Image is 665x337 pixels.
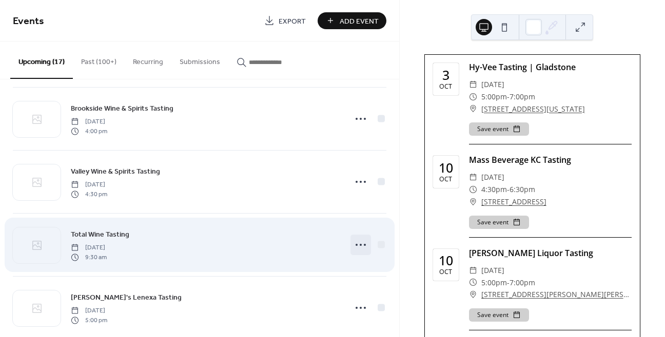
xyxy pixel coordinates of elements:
[10,41,73,79] button: Upcoming (17)
[73,41,125,78] button: Past (100+)
[71,165,160,177] a: Valley Wine & Spirits Tasting
[71,228,129,240] a: Total Wine Tasting
[71,103,173,114] span: Brookside Wine & Spirits Tasting
[71,127,107,136] span: 4:00 pm
[481,78,504,91] span: [DATE]
[481,196,546,208] a: [STREET_ADDRESS]
[469,308,529,322] button: Save event
[469,288,477,301] div: ​
[13,11,44,31] span: Events
[469,171,477,183] div: ​
[481,277,507,289] span: 5:00pm
[71,166,160,177] span: Valley Wine & Spirits Tasting
[71,292,182,303] span: [PERSON_NAME]'s Lenexa Tasting
[469,103,477,115] div: ​
[469,61,632,73] div: Hy-Vee Tasting | Gladstone
[71,315,107,325] span: 5:00 pm
[71,306,107,315] span: [DATE]
[469,183,477,196] div: ​
[510,277,535,289] span: 7:00pm
[469,247,632,259] div: [PERSON_NAME] Liquor Tasting
[481,183,507,196] span: 4:30pm
[439,254,453,267] div: 10
[469,122,529,136] button: Save event
[125,41,171,78] button: Recurring
[439,269,452,276] div: Oct
[71,189,107,199] span: 4:30 pm
[71,180,107,189] span: [DATE]
[481,103,585,115] a: [STREET_ADDRESS][US_STATE]
[71,102,173,114] a: Brookside Wine & Spirits Tasting
[318,12,386,29] button: Add Event
[507,91,510,103] span: -
[171,41,228,78] button: Submissions
[469,277,477,289] div: ​
[279,16,306,27] span: Export
[469,78,477,91] div: ​
[507,277,510,289] span: -
[469,154,632,166] div: Mass Beverage KC Tasting
[439,161,453,174] div: 10
[439,83,452,90] div: Oct
[507,183,510,196] span: -
[71,229,129,240] span: Total Wine Tasting
[469,216,529,229] button: Save event
[469,91,477,103] div: ​
[442,69,449,81] div: 3
[481,288,632,301] a: [STREET_ADDRESS][PERSON_NAME][PERSON_NAME]
[510,91,535,103] span: 7:00pm
[469,264,477,277] div: ​
[469,196,477,208] div: ​
[257,12,314,29] a: Export
[481,171,504,183] span: [DATE]
[481,264,504,277] span: [DATE]
[71,117,107,127] span: [DATE]
[439,176,452,183] div: Oct
[71,291,182,303] a: [PERSON_NAME]'s Lenexa Tasting
[481,91,507,103] span: 5:00pm
[510,183,535,196] span: 6:30pm
[71,243,107,252] span: [DATE]
[71,252,107,262] span: 9:30 am
[340,16,379,27] span: Add Event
